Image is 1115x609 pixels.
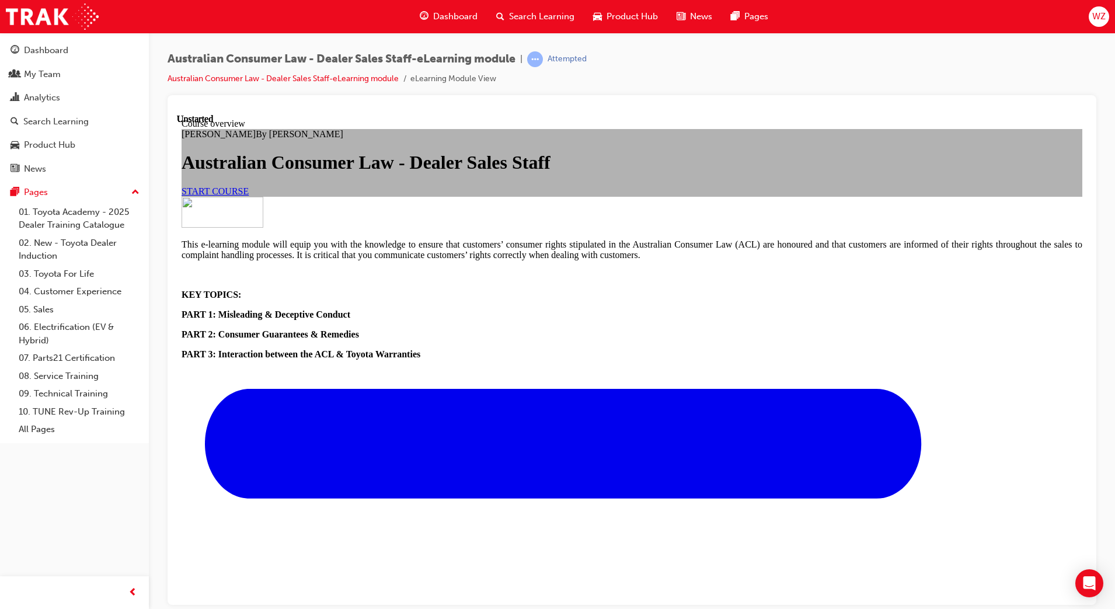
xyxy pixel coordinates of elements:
div: Analytics [24,91,60,105]
div: Dashboard [24,44,68,57]
span: learningRecordVerb_ATTEMPT-icon [527,51,543,67]
button: Pages [5,182,144,203]
span: guage-icon [420,9,428,24]
a: news-iconNews [667,5,722,29]
a: Dashboard [5,40,144,61]
span: Search Learning [509,10,574,23]
a: 01. Toyota Academy - 2025 Dealer Training Catalogue [14,203,144,234]
a: News [5,158,144,180]
button: DashboardMy TeamAnalyticsSearch LearningProduct HubNews [5,37,144,182]
a: 06. Electrification (EV & Hybrid) [14,318,144,349]
a: Analytics [5,87,144,109]
span: WZ [1092,10,1106,23]
strong: PART 3: Interaction between the ACL & Toyota Warranties [5,235,243,245]
span: pages-icon [11,187,19,198]
a: 07. Parts21 Certification [14,349,144,367]
span: By [PERSON_NAME] [79,15,166,25]
li: eLearning Module View [410,72,496,86]
div: Open Intercom Messenger [1075,569,1103,597]
a: 09. Technical Training [14,385,144,403]
a: pages-iconPages [722,5,778,29]
img: Trak [6,4,99,30]
div: Search Learning [23,115,89,128]
a: 04. Customer Experience [14,283,144,301]
a: 02. New - Toyota Dealer Induction [14,234,144,265]
span: Course overview [5,5,68,15]
span: [PERSON_NAME] [5,15,79,25]
a: 03. Toyota For Life [14,265,144,283]
strong: PART 1: Misleading & Deceptive Conduct [5,196,173,206]
span: Australian Consumer Law - Dealer Sales Staff-eLearning module [168,53,515,66]
span: Dashboard [433,10,478,23]
span: chart-icon [11,93,19,103]
a: 05. Sales [14,301,144,319]
a: My Team [5,64,144,85]
span: | [520,53,522,66]
span: car-icon [593,9,602,24]
span: news-icon [11,164,19,175]
a: START COURSE [5,72,72,82]
a: Product Hub [5,134,144,156]
span: car-icon [11,140,19,151]
span: News [690,10,712,23]
button: WZ [1089,6,1109,27]
h1: Australian Consumer Law - Dealer Sales Staff [5,38,905,60]
strong: PART 2: Consumer Guarantees & Remedies [5,215,182,225]
span: search-icon [11,117,19,127]
span: Pages [744,10,768,23]
a: car-iconProduct Hub [584,5,667,29]
span: search-icon [496,9,504,24]
a: Search Learning [5,111,144,133]
div: Attempted [548,54,587,65]
a: search-iconSearch Learning [487,5,584,29]
a: guage-iconDashboard [410,5,487,29]
span: people-icon [11,69,19,80]
span: Product Hub [607,10,658,23]
a: 10. TUNE Rev-Up Training [14,403,144,421]
p: This e-learning module will equip you with the knowledge to ensure that customers’ consumer right... [5,126,905,147]
div: Pages [24,186,48,199]
div: Product Hub [24,138,75,152]
span: up-icon [131,185,140,200]
span: guage-icon [11,46,19,56]
a: Australian Consumer Law - Dealer Sales Staff-eLearning module [168,74,399,83]
strong: KEY TOPICS: [5,176,64,186]
a: 08. Service Training [14,367,144,385]
span: prev-icon [128,586,137,600]
span: news-icon [677,9,685,24]
div: My Team [24,68,61,81]
span: pages-icon [731,9,740,24]
a: All Pages [14,420,144,439]
div: News [24,162,46,176]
